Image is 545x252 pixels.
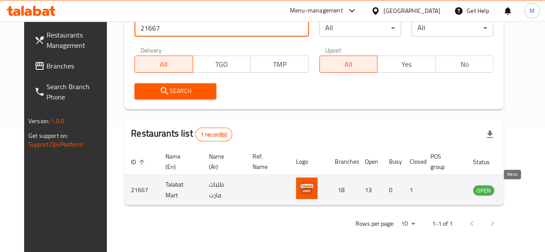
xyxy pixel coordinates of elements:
[141,86,209,96] span: Search
[252,151,279,172] span: Ref. Name
[134,83,216,99] button: Search
[28,130,68,141] span: Get support on:
[28,139,83,150] a: Support.OpsPlatform
[328,149,358,175] th: Branches
[473,186,494,196] span: OPEN
[51,115,64,127] span: 1.0.0
[328,175,358,205] td: 18
[358,149,382,175] th: Open
[355,218,394,229] p: Rows per page:
[47,30,108,50] span: Restaurants Management
[403,175,424,205] td: 1
[134,19,308,37] input: Search for restaurant name or ID..
[480,124,500,145] div: Export file
[289,149,328,175] th: Logo
[411,19,493,37] div: All
[196,58,247,71] span: TGO
[439,58,490,71] span: No
[403,149,424,175] th: Closed
[473,157,501,167] span: Status
[28,56,115,76] a: Branches
[124,175,159,205] td: 21667
[193,56,251,73] button: TGO
[131,157,147,167] span: ID
[195,128,233,141] div: Total records count
[358,175,382,205] td: 13
[432,218,453,229] p: 1-1 of 1
[383,6,440,16] div: [GEOGRAPHIC_DATA]
[382,149,403,175] th: Busy
[377,56,435,73] button: Yes
[138,58,189,71] span: All
[254,58,305,71] span: TMP
[529,6,535,16] span: M
[47,61,108,71] span: Branches
[140,47,162,53] label: Delivery
[209,151,235,172] span: Name (Ar)
[134,56,193,73] button: All
[430,151,456,172] span: POS group
[323,58,374,71] span: All
[165,151,192,172] span: Name (En)
[159,175,202,205] td: Talabat Mart
[435,56,493,73] button: No
[382,175,403,205] td: 0
[319,56,377,73] button: All
[381,58,432,71] span: Yes
[124,149,541,205] table: enhanced table
[398,218,418,230] div: Rows per page:
[47,81,108,102] span: Search Branch Phone
[296,177,318,199] img: Talabat Mart
[28,25,115,56] a: Restaurants Management
[131,127,232,141] h2: Restaurants list
[319,19,401,37] div: All
[196,131,232,139] span: 1 record(s)
[28,76,115,107] a: Search Branch Phone
[28,115,50,127] span: Version:
[325,47,341,53] label: Upsell
[250,56,308,73] button: TMP
[290,6,343,16] div: Menu-management
[473,185,494,196] div: OPEN
[202,175,246,205] td: طلبات مارت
